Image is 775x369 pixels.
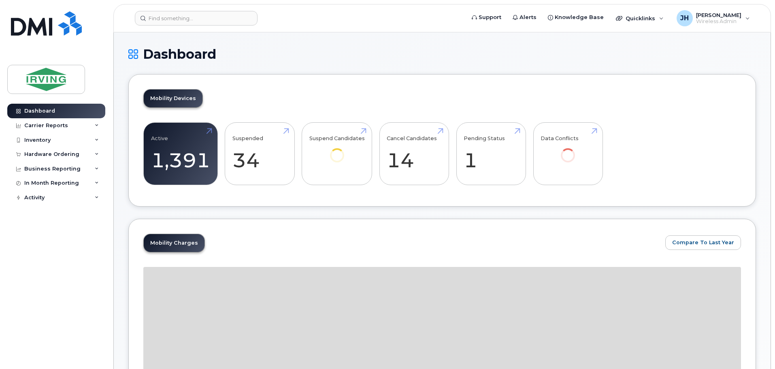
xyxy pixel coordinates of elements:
button: Compare To Last Year [665,235,741,250]
a: Data Conflicts [541,127,595,174]
a: Cancel Candidates 14 [387,127,441,181]
a: Pending Status 1 [464,127,518,181]
h1: Dashboard [128,47,756,61]
a: Mobility Charges [144,234,204,252]
a: Mobility Devices [144,90,202,107]
a: Active 1,391 [151,127,210,181]
span: Compare To Last Year [672,239,734,246]
a: Suspended 34 [232,127,287,181]
a: Suspend Candidates [309,127,365,174]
